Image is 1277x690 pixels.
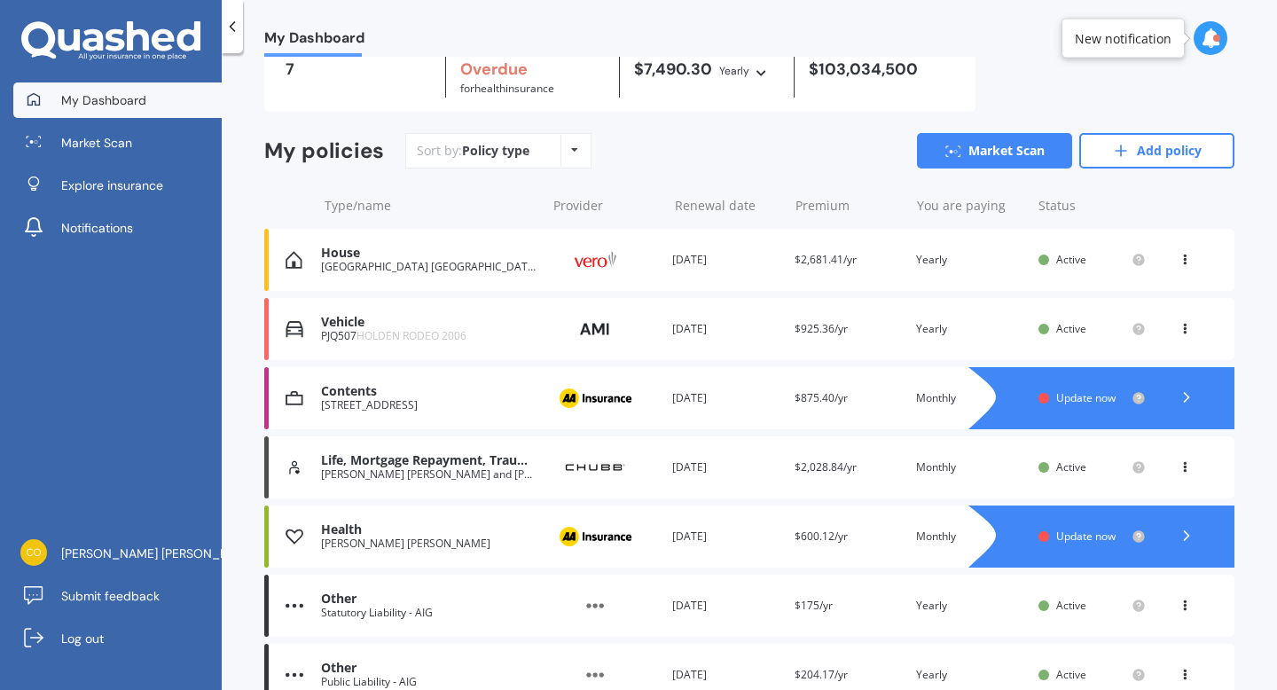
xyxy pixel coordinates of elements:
img: AA [551,520,639,553]
span: for Health insurance [460,81,554,96]
div: Monthly [916,389,1023,407]
div: 7 [286,60,431,78]
a: Log out [13,621,222,656]
span: Active [1056,321,1086,336]
span: $925.36/yr [795,321,848,336]
img: AA [551,381,639,415]
span: Update now [1056,529,1116,544]
div: Yearly [719,62,749,80]
div: Yearly [916,320,1023,338]
span: Update now [1056,390,1116,405]
span: Active [1056,459,1086,474]
a: Notifications [13,210,222,246]
div: Premium [795,197,903,215]
div: [DATE] [672,320,780,338]
span: $175/yr [795,598,833,613]
img: Vero [551,243,639,277]
a: Submit feedback [13,578,222,614]
div: [STREET_ADDRESS] [321,399,537,412]
span: HOLDEN RODEO 2006 [356,328,466,343]
img: Contents [286,389,303,407]
span: $875.40/yr [795,390,848,405]
div: PJQ507 [321,330,537,342]
a: [PERSON_NAME] [PERSON_NAME] [13,536,222,571]
div: My policies [264,138,384,164]
div: Monthly [916,459,1023,476]
img: Other [286,666,303,684]
div: Yearly [916,666,1023,684]
div: Contents [321,384,537,399]
div: $103,034,500 [809,60,954,78]
a: Add policy [1079,133,1234,169]
div: Public Liability - AIG [321,676,537,688]
div: [GEOGRAPHIC_DATA] [GEOGRAPHIC_DATA] 5032 [321,261,537,273]
img: Health [286,528,303,545]
div: Vehicle [321,315,537,330]
img: Chubb [551,451,639,484]
b: Overdue [460,59,528,80]
a: Explore insurance [13,168,222,203]
span: Active [1056,598,1086,613]
div: Yearly [916,251,1023,269]
span: $204.17/yr [795,667,848,682]
div: Other [321,592,537,607]
div: Status [1038,197,1146,215]
a: Market Scan [13,125,222,161]
div: [DATE] [672,459,780,476]
div: Provider [553,197,661,215]
div: Life, Mortgage Repayment, Trauma [321,453,537,468]
img: AMI [551,312,639,346]
div: Other [321,661,537,676]
img: f51e3f7fff3504bb943ff36f450e8896 [20,539,47,566]
span: $600.12/yr [795,529,848,544]
div: You are paying [917,197,1024,215]
div: Monthly [916,528,1023,545]
span: Market Scan [61,134,132,152]
img: Vehicle [286,320,303,338]
img: House [286,251,302,269]
span: [PERSON_NAME] [PERSON_NAME] [61,545,258,562]
span: $2,028.84/yr [795,459,857,474]
span: Active [1056,252,1086,267]
div: [DATE] [672,528,780,545]
div: Renewal date [675,197,782,215]
div: House [321,246,537,261]
span: Submit feedback [61,587,160,605]
div: Statutory Liability - AIG [321,607,537,619]
span: $2,681.41/yr [795,252,857,267]
span: My Dashboard [264,29,364,53]
a: Market Scan [917,133,1072,169]
div: Yearly [916,597,1023,615]
a: My Dashboard [13,82,222,118]
div: [PERSON_NAME] [PERSON_NAME] and [PERSON_NAME], [PERSON_NAME] [321,468,537,481]
div: New notification [1075,29,1171,47]
div: [PERSON_NAME] [PERSON_NAME] [321,537,537,550]
div: $7,490.30 [634,60,780,80]
span: Log out [61,630,104,647]
div: [DATE] [672,666,780,684]
span: Active [1056,667,1086,682]
div: Type/name [325,197,539,215]
div: [DATE] [672,251,780,269]
img: Other [286,597,303,615]
span: Notifications [61,219,133,237]
img: Life [286,459,303,476]
img: Other [551,589,639,623]
div: Sort by: [417,142,529,160]
div: [DATE] [672,597,780,615]
div: Health [321,522,537,537]
div: [DATE] [672,389,780,407]
span: Explore insurance [61,176,163,194]
span: My Dashboard [61,91,146,109]
div: Policy type [462,142,529,160]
